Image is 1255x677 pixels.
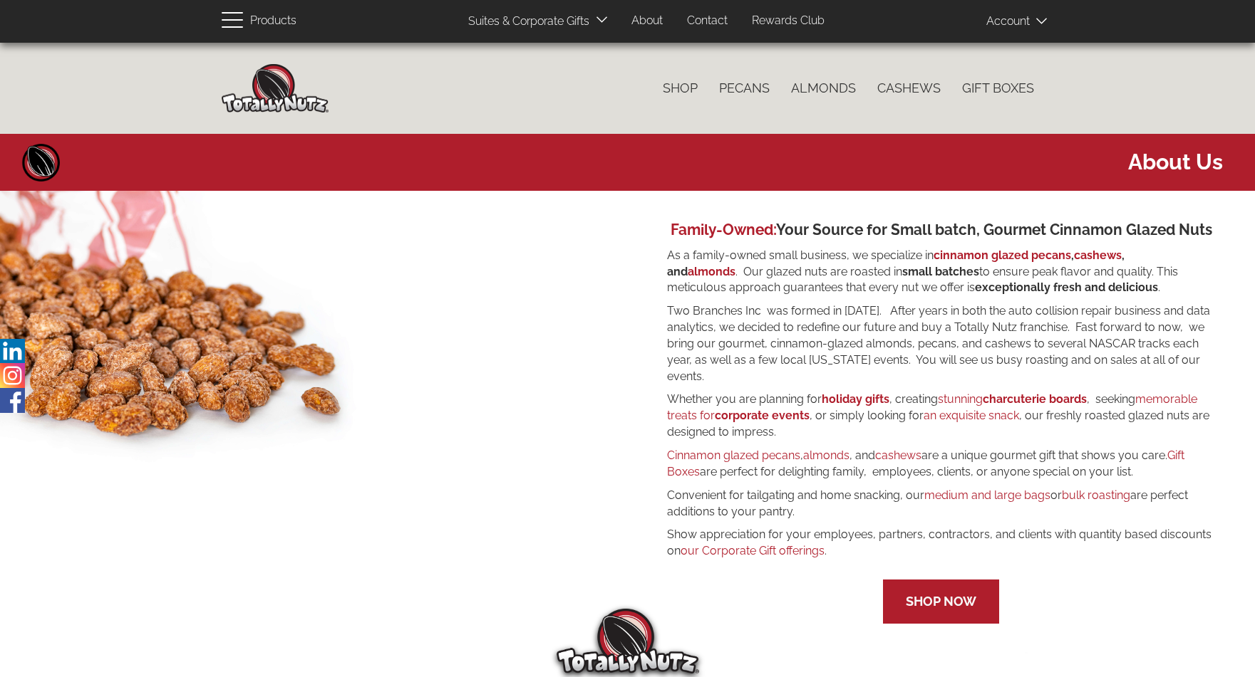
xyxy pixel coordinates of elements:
span: Your Source for Small batch, Gourmet Cinnamon Glazed Nuts [671,221,1212,238]
span: Products [250,11,296,31]
a: medium and large bags [924,488,1050,502]
a: almonds [803,448,849,462]
a: Shop [652,73,708,103]
strong: , , and [667,248,1125,278]
img: Home [222,64,329,112]
p: Two Branches Inc was formed in [DATE]. After years in both the auto collision repair business and... [667,303,1217,384]
a: Pecans [708,73,780,103]
a: Suites & Corporate Gifts [458,8,594,36]
a: cashews [875,448,921,462]
a: Gift Boxes [951,73,1045,103]
a: Cashews [867,73,951,103]
p: , , and are a unique gourmet gift that shows you care. are perfect for delighting family, employe... [667,448,1217,481]
strong: charcuterie boards [983,392,1087,406]
a: cashews [1074,248,1122,262]
a: Contact [676,7,738,35]
a: cinnamon glazed pecans [934,248,1071,262]
p: Whether you are planning for , creating , seeking , or simply looking for , our freshly roasted g... [667,392,1217,441]
a: Gift Boxes [667,448,1184,478]
a: Almonds [780,73,867,103]
a: holiday gifts [822,392,889,406]
a: an exquisite snack [924,409,1019,422]
p: Convenient for tailgating and home snacking, our or are perfect additions to your pantry. [667,488,1217,520]
span: Family-Owned: [671,221,776,238]
a: almonds [688,265,735,278]
strong: corporate events [715,409,810,422]
p: As a family-owned small business, we specialize in . Our glazed nuts are roasted in to ensure pea... [667,248,1217,297]
a: our Corporate Gift offerings [681,544,825,557]
a: bulk roasting [1062,488,1130,502]
a: Shop Now [906,594,976,609]
strong: small batches [902,265,979,278]
span: About us [11,147,1223,177]
a: Rewards Club [741,7,835,35]
a: About [621,7,673,35]
img: Totally Nutz Logo [557,609,699,673]
strong: exceptionally fresh and delicious [975,280,1158,294]
p: Show appreciation for your employees, partners, contractors, and clients with quantity based disc... [667,527,1217,560]
a: stunningcharcuterie boards [938,392,1087,406]
a: Cinnamon glazed pecans [667,448,800,462]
